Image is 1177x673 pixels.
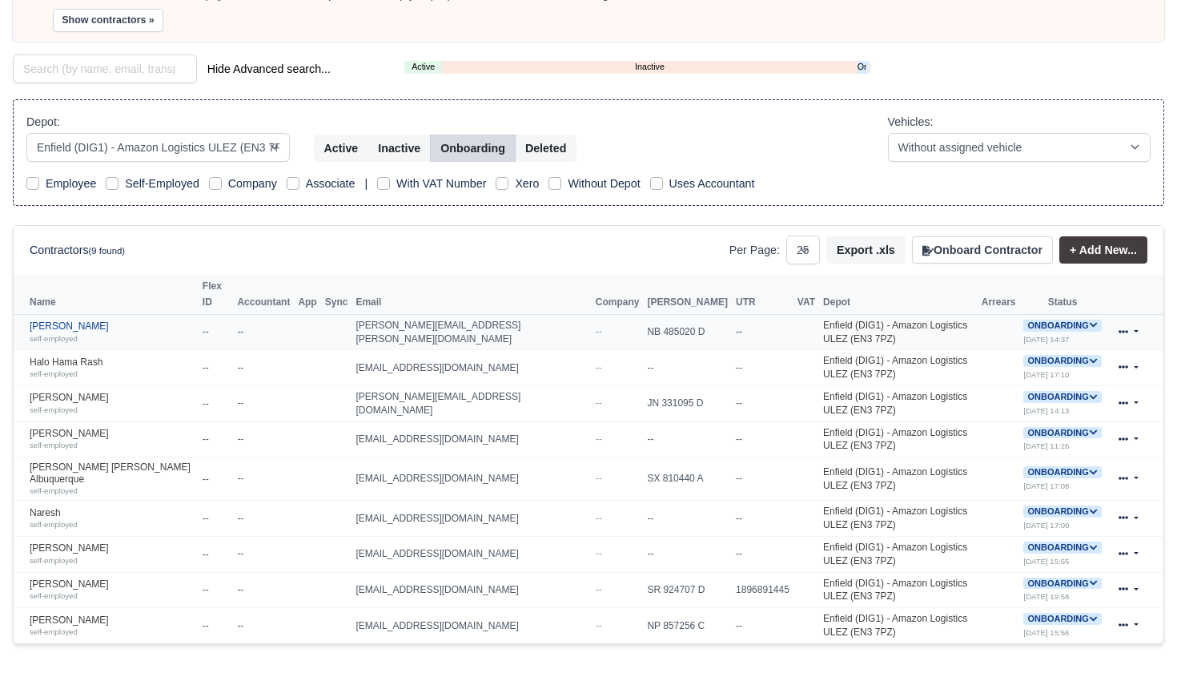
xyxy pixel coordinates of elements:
[732,275,793,314] th: UTR
[643,501,732,537] td: --
[643,457,732,501] td: SX 810440 A
[568,175,640,193] label: Without Depot
[125,175,199,193] label: Self-Employed
[233,421,294,457] td: --
[643,608,732,643] td: NP 857256 C
[351,386,591,422] td: [PERSON_NAME][EMAIL_ADDRESS][DOMAIN_NAME]
[643,314,732,350] td: NB 485020 D
[30,507,195,530] a: Naresh self-employed
[596,548,602,559] span: --
[1023,355,1101,367] span: Onboarding
[199,421,234,457] td: --
[1019,275,1105,314] th: Status
[30,369,78,378] small: self-employed
[1023,557,1069,566] small: [DATE] 15:55
[732,501,793,537] td: --
[364,177,368,190] span: |
[732,608,793,643] td: --
[199,536,234,572] td: --
[732,536,793,572] td: --
[823,391,967,416] a: Enfield (DIG1) - Amazon Logistics ULEZ (EN3 7PZ)
[823,355,967,380] a: Enfield (DIG1) - Amazon Logistics ULEZ (EN3 7PZ)
[1023,391,1101,402] a: Onboarding
[30,334,78,343] small: self-employed
[732,386,793,422] td: --
[823,578,967,602] a: Enfield (DIG1) - Amazon Logistics ULEZ (EN3 7PZ)
[1097,596,1177,673] div: Chat Widget
[30,556,78,565] small: self-employed
[1023,628,1069,637] small: [DATE] 15:56
[643,572,732,608] td: SR 924707 D
[351,501,591,537] td: [EMAIL_ADDRESS][DOMAIN_NAME]
[1023,320,1101,332] span: Onboarding
[233,608,294,643] td: --
[1023,613,1101,625] span: Onboarding
[53,9,163,32] button: Show contractors »
[30,542,195,566] a: [PERSON_NAME] self-employed
[732,572,793,608] td: 1896891445
[978,275,1020,314] th: Arrears
[1023,578,1101,589] a: Onboarding
[199,314,234,350] td: --
[30,441,78,449] small: self-employed
[30,405,78,414] small: self-employed
[30,591,78,600] small: self-employed
[823,320,967,345] a: Enfield (DIG1) - Amazon Logistics ULEZ (EN3 7PZ)
[515,175,539,193] label: Xero
[643,275,732,314] th: [PERSON_NAME]
[233,457,294,501] td: --
[1023,335,1069,344] small: [DATE] 14:37
[30,578,195,602] a: [PERSON_NAME] self-employed
[826,236,906,264] button: Export .xls
[1023,320,1101,331] a: Onboarding
[314,135,369,162] button: Active
[351,572,591,608] td: [EMAIL_ADDRESS][DOMAIN_NAME]
[396,175,486,193] label: With VAT Number
[351,536,591,572] td: [EMAIL_ADDRESS][DOMAIN_NAME]
[233,350,294,386] td: --
[669,175,755,193] label: Uses Accountant
[30,486,78,495] small: self-employed
[823,427,967,452] a: Enfield (DIG1) - Amazon Logistics ULEZ (EN3 7PZ)
[89,246,126,256] small: (9 found)
[30,627,78,636] small: self-employed
[823,466,967,491] a: Enfield (DIG1) - Amazon Logistics ULEZ (EN3 7PZ)
[442,60,858,74] a: Inactive
[1023,466,1101,478] span: Onboarding
[1023,521,1069,530] small: [DATE] 17:00
[46,175,96,193] label: Employee
[1023,542,1101,553] a: Onboarding
[233,314,294,350] td: --
[793,275,819,314] th: VAT
[351,608,591,643] td: [EMAIL_ADDRESS][DOMAIN_NAME]
[643,421,732,457] td: --
[199,608,234,643] td: --
[1023,427,1101,439] span: Onboarding
[729,241,780,260] label: Per Page:
[14,275,199,314] th: Name
[596,584,602,595] span: --
[351,275,591,314] th: Email
[30,615,195,638] a: [PERSON_NAME] self-employed
[30,392,195,415] a: [PERSON_NAME] self-employed
[823,506,967,530] a: Enfield (DIG1) - Amazon Logistics ULEZ (EN3 7PZ)
[643,350,732,386] td: --
[596,620,602,631] span: --
[1023,370,1069,379] small: [DATE] 17:10
[199,457,234,501] td: --
[1023,592,1069,601] small: [DATE] 19:58
[596,433,602,445] span: --
[596,362,602,373] span: --
[732,457,793,501] td: --
[294,275,320,314] th: App
[1023,506,1101,517] a: Onboarding
[1023,466,1101,478] a: Onboarding
[30,461,195,496] a: [PERSON_NAME] [PERSON_NAME] Albuquerque self-employed
[351,421,591,457] td: [EMAIL_ADDRESS][DOMAIN_NAME]
[1053,236,1147,264] div: + Add New...
[233,386,294,422] td: --
[515,135,576,162] button: Deleted
[596,473,602,484] span: --
[1023,482,1069,490] small: [DATE] 17:08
